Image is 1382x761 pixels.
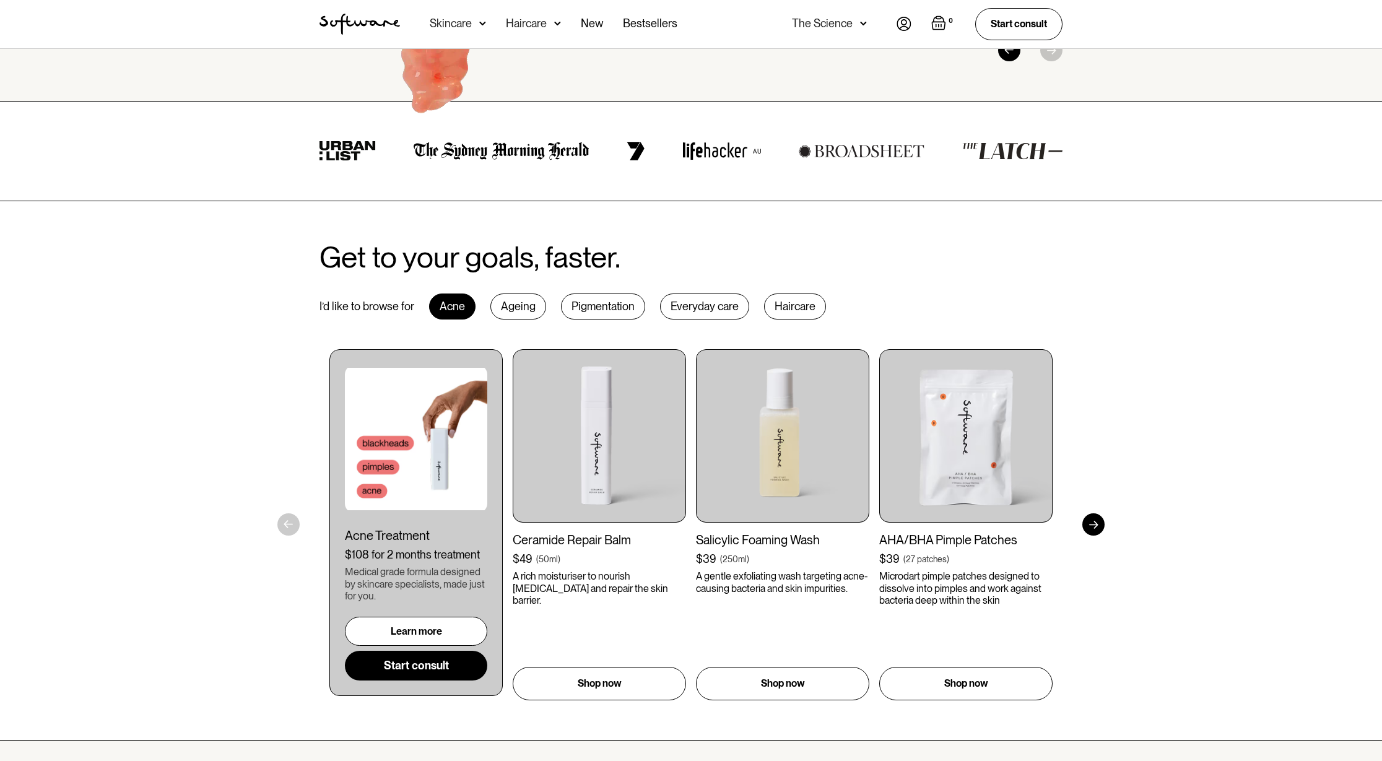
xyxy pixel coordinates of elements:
div: ( [536,553,539,565]
div: Previous slide [998,39,1020,61]
div: 50ml [539,553,558,565]
a: Open empty cart [931,15,955,33]
div: Haircare [506,17,547,30]
div: $39 [879,552,900,566]
div: $39 [696,552,716,566]
p: A rich moisturiser to nourish [MEDICAL_DATA] and repair the skin barrier. [513,570,686,606]
a: Start consult [975,8,1063,40]
a: AHA/BHA Pimple Patches$39(27 patches)Microdart pimple patches designed to dissolve into pimples a... [879,349,1053,700]
img: arrow down [860,17,867,30]
div: ) [947,553,949,565]
p: A gentle exfoliating wash targeting acne-causing bacteria and skin impurities. [696,570,869,594]
p: Shop now [578,676,622,691]
a: Start consult [345,651,487,681]
div: Salicylic Foaming Wash [696,533,869,547]
div: $108 for 2 months treatment [345,548,487,562]
img: arrow down [554,17,561,30]
div: Skincare [430,17,472,30]
img: lifehacker logo [682,142,760,160]
div: Pigmentation [561,294,645,320]
img: arrow down [479,17,486,30]
div: The Science [792,17,853,30]
div: 250ml [723,553,747,565]
div: AHA/BHA Pimple Patches [879,533,1053,547]
img: the latch logo [962,142,1063,160]
div: Ceramide Repair Balm [513,533,686,547]
div: ) [747,553,749,565]
img: urban list logo [319,141,376,161]
div: ( [903,553,906,565]
div: Learn more [391,625,442,637]
div: Medical grade formula designed by skincare specialists, made just for you. [345,566,487,602]
img: Software Logo [319,14,400,35]
h2: Get to your goals, faster. [319,241,620,274]
div: Everyday care [660,294,749,320]
p: Shop now [944,676,988,691]
img: broadsheet logo [799,144,924,158]
div: Acne Treatment [345,528,487,543]
a: Salicylic Foaming Wash$39(250ml)A gentle exfoliating wash targeting acne-causing bacteria and ski... [696,349,869,700]
div: Acne [429,294,476,320]
a: Ceramide Repair Balm$49(50ml)A rich moisturiser to nourish [MEDICAL_DATA] and repair the skin bar... [513,349,686,700]
div: ( [720,553,723,565]
p: Shop now [761,676,805,691]
div: 27 patches [906,553,947,565]
img: the Sydney morning herald logo [414,142,589,160]
p: Microdart pimple patches designed to dissolve into pimples and work against bacteria deep within ... [879,570,1053,606]
div: I’d like to browse for [319,300,414,313]
a: home [319,14,400,35]
div: ) [558,553,560,565]
div: Haircare [764,294,826,320]
div: Ageing [490,294,546,320]
div: $49 [513,552,532,566]
div: 0 [946,15,955,27]
a: Learn more [345,617,487,646]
